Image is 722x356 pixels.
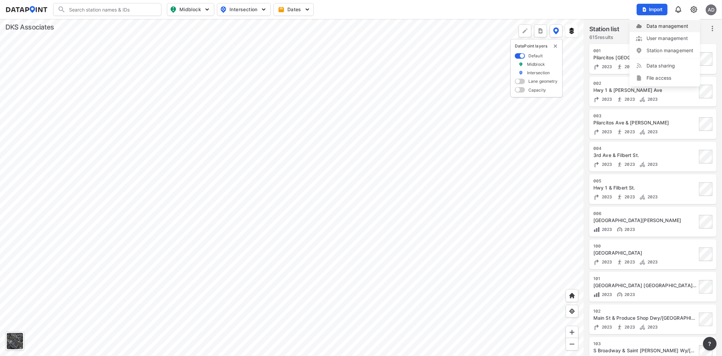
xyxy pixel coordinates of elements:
[646,129,658,134] span: 2023
[522,27,528,34] img: +Dz8AAAAASUVORK5CYII=
[642,7,647,12] img: file_add.62c1e8a2.svg
[600,324,612,330] span: 2023
[566,338,578,351] div: Zoom out
[278,6,285,13] img: calendar-gold.39a51dde.svg
[637,4,668,15] button: Import
[593,309,697,314] div: 102
[519,70,523,76] img: marker_Intersection.6861001b.svg
[636,35,642,42] img: user-management.fee44a48.svg
[600,259,612,264] span: 2023
[637,6,671,13] a: Import
[636,47,694,54] a: Station management
[593,243,697,249] div: 100
[639,96,646,103] img: Bicycle count
[639,161,646,168] img: Bicycle count
[593,211,697,216] div: 006
[515,43,558,49] p: DataPoint layers
[589,34,619,41] label: 615 results
[169,5,177,14] img: map_pin_mid.602f9df1.svg
[569,329,575,336] img: ZvzfEJKXnyWIrJytrsY285QMwk63cM6Drc+sIAAAAASUVORK5CYII=
[706,4,717,15] div: AD
[553,27,559,34] img: data-point-layers.37681fc9.svg
[593,291,600,298] img: Volume count
[534,24,547,37] button: more
[5,332,24,351] div: Toggle basemap
[167,3,214,16] button: Midblock
[593,119,697,126] div: Pilarcitos Ave & Miramontes
[593,341,697,347] div: 103
[589,24,619,34] label: Station list
[593,324,600,331] img: Turning count
[623,64,635,69] span: 2023
[593,250,697,256] div: Main St & San Mateo Rd
[279,6,309,13] span: Dates
[217,3,271,16] button: Intersection
[593,63,600,70] img: EXHE7HSyln9AEgfAt3MXZNtyHIFksAAAAASUVORK5CYII=
[519,61,523,67] img: marker_Midblock.5ba75e30.svg
[639,324,646,331] img: Bicycle count
[593,347,697,354] div: S Broadway & Saint Andrews Wy/Santa Maria Wy
[593,184,697,191] div: Hwy 1 & Filbert St.
[5,6,48,13] img: dataPointLogo.9353c09d.svg
[616,291,623,298] img: Vehicle speed
[623,194,635,199] span: 2023
[566,305,578,318] div: View my location
[527,70,550,76] label: Intersection
[569,308,575,315] img: zeq5HYn9AnE9l6UmnFLPAAAAAElFTkSuQmCC
[600,292,612,297] span: 2023
[593,48,697,54] div: 001
[616,96,623,103] img: Pedestrian count
[593,217,697,224] div: 3rd Ave between Central Ave and Granelli Ave
[616,128,623,135] img: Pedestrian count
[639,194,646,200] img: Bicycle count
[636,62,642,69] img: data-sharing.aef27b25.svg
[616,161,623,168] img: Pedestrian count
[600,129,612,134] span: 2023
[703,337,717,351] button: more
[220,5,266,14] span: Intersection
[569,292,575,299] img: +XpAUvaXAN7GudzAAAAAElFTkSuQmCC
[690,5,698,14] img: cids17cp3yIFEOpj3V8A9qJSH103uA521RftCD4eeui4ksIb+krbm5XvIjxD52OS6NWLn9gAAAAAElFTkSuQmCC
[623,129,635,134] span: 2023
[593,152,697,159] div: 3rd Ave & Filbert St.
[600,194,612,199] span: 2023
[593,226,600,233] img: Volume count
[593,276,697,281] div: 101
[593,96,600,103] img: Turning count
[639,128,646,135] img: Bicycle count
[623,292,635,297] span: 2023
[260,6,267,13] img: 5YPKRKmlfpI5mqlR8AD95paCi+0kK1fRFDJSaMmawlwaeJcJwk9O2fotCW5ve9gAAAAASUVORK5CYII=
[566,326,578,339] div: Zoom in
[550,24,563,37] button: DataPoint layers
[274,3,314,16] button: Dates
[553,43,558,49] button: delete
[528,78,557,84] label: Lane geometry
[537,27,544,34] img: xqJnZQTG2JQi0x5lvmkeSNbbgIiQD62bqHG8IfrOzanD0FsRdYrij6fAAAAAElFTkSuQmCC
[519,24,531,37] div: Polygon tool
[170,5,210,14] span: Midblock
[600,64,612,69] span: 2023
[593,315,697,321] div: Main St & Produce Shop Dwy/Stone Pine Rd
[527,61,545,67] label: Midblock
[593,146,697,151] div: 004
[623,97,635,102] span: 2023
[623,162,635,167] span: 2023
[636,23,642,29] img: data-management.66d02b85.svg
[646,162,658,167] span: 2023
[623,227,635,232] span: 2023
[646,259,658,264] span: 2023
[623,259,635,264] span: 2023
[707,340,713,348] span: ?
[636,62,694,69] a: Data sharing
[616,194,623,200] img: Pedestrian count
[600,162,612,167] span: 2023
[646,324,658,330] span: 2023
[674,5,682,14] img: 8A77J+mXikMhHQAAAAASUVORK5CYII=
[304,6,311,13] img: 5YPKRKmlfpI5mqlR8AD95paCi+0kK1fRFDJSaMmawlwaeJcJwk9O2fotCW5ve9gAAAAASUVORK5CYII=
[623,324,635,330] span: 2023
[616,226,623,233] img: Vehicle speed
[593,259,600,265] img: Turning count
[636,47,642,54] img: station-management.abf98800.svg
[593,282,697,289] div: Stone Pine Road East of Patrick Way
[616,63,623,70] img: Pedestrian count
